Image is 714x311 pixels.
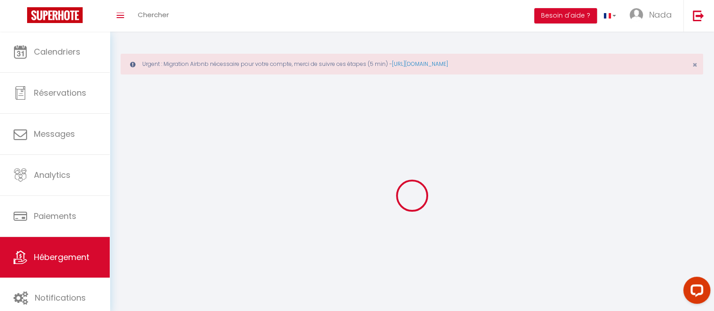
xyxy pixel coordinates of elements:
[27,7,83,23] img: Super Booking
[693,10,704,21] img: logout
[34,169,70,181] span: Analytics
[34,46,80,57] span: Calendriers
[34,87,86,98] span: Réservations
[34,128,75,139] span: Messages
[392,60,448,68] a: [URL][DOMAIN_NAME]
[630,8,643,22] img: ...
[138,10,169,19] span: Chercher
[692,61,697,69] button: Close
[649,9,672,20] span: Nada
[34,251,89,263] span: Hébergement
[534,8,597,23] button: Besoin d'aide ?
[35,292,86,303] span: Notifications
[34,210,76,222] span: Paiements
[121,54,703,74] div: Urgent : Migration Airbnb nécessaire pour votre compte, merci de suivre ces étapes (5 min) -
[676,273,714,311] iframe: LiveChat chat widget
[692,59,697,70] span: ×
